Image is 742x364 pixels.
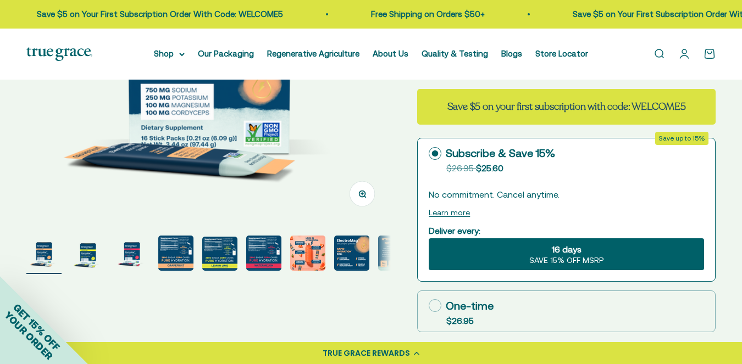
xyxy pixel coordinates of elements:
[35,8,281,21] p: Save $5 on Your First Subscription Order With Code: WELCOME5
[70,236,106,271] img: ElectroMag™
[70,236,106,274] button: Go to item 2
[114,236,149,271] img: ElectroMag™
[373,49,408,58] a: About Us
[290,236,325,274] button: Go to item 7
[11,301,62,352] span: GET 15% OFF
[334,236,369,274] button: Go to item 8
[378,236,413,274] button: Go to item 9
[246,236,281,274] button: Go to item 6
[422,49,488,58] a: Quality & Testing
[501,49,522,58] a: Blogs
[202,237,237,271] img: ElectroMag™
[267,49,359,58] a: Regenerative Agriculture
[26,236,62,271] img: ElectroMag™
[198,49,254,58] a: Our Packaging
[158,236,193,274] button: Go to item 4
[246,236,281,271] img: ElectroMag™
[369,9,483,19] a: Free Shipping on Orders $50+
[2,309,55,362] span: YOUR ORDER
[26,236,62,274] button: Go to item 1
[334,236,369,271] img: Rapid Hydration For: - Exercise endurance* - Stress support* - Electrolyte replenishment* - Muscl...
[114,236,149,274] button: Go to item 3
[447,100,686,113] strong: Save $5 on your first subscription with code: WELCOME5
[290,236,325,271] img: Magnesium for heart health and stress support* Chloride to support pH balance and oxygen flow* So...
[154,47,185,60] summary: Shop
[158,236,193,271] img: 750 mg sodium for fluid balance and cellular communication.* 250 mg potassium supports blood pres...
[535,49,588,58] a: Store Locator
[202,237,237,274] button: Go to item 5
[378,236,413,271] img: Everyone needs true hydration. From your extreme athletes to you weekend warriors, ElectroMag giv...
[323,348,410,359] div: TRUE GRACE REWARDS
